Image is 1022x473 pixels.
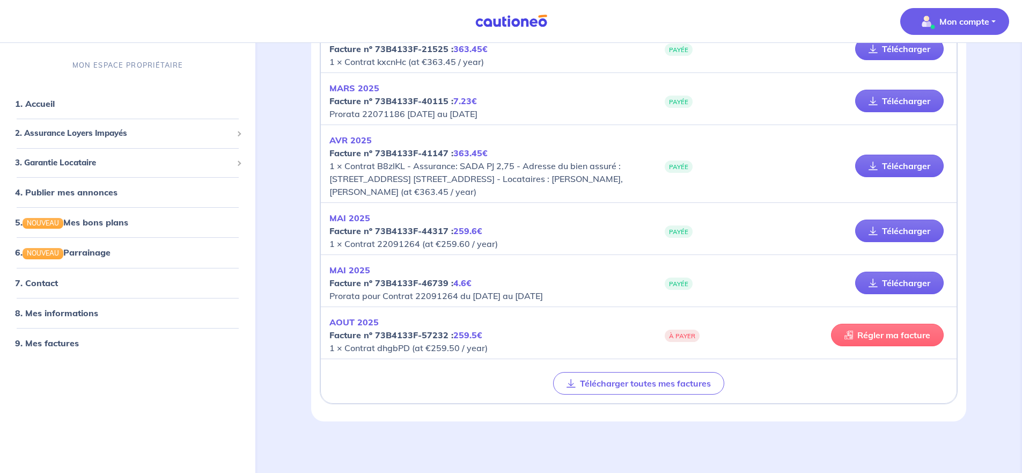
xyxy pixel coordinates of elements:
[4,212,251,233] div: 5.NOUVEAUMes bons plans
[453,43,488,54] em: 363.45€
[329,330,482,340] strong: Facture nº 73B4133F-57232 :
[453,225,482,236] em: 259.6€
[329,264,638,302] p: Prorata pour Contrat 22091264 du [DATE] au [DATE]
[4,93,251,114] div: 1. Accueil
[329,317,379,328] em: AOUT 2025
[329,225,482,236] strong: Facture nº 73B4133F-44317 :
[855,38,944,60] a: Télécharger
[4,152,251,173] div: 3. Garantie Locataire
[329,316,638,354] p: 1 × Contrat dhgbPD (at €259.50 / year)
[665,330,700,342] span: À PAYER
[855,155,944,177] a: Télécharger
[329,135,372,145] em: AVR 2025
[665,96,693,108] span: PAYÉE
[471,14,552,28] img: Cautioneo
[15,247,111,258] a: 6.NOUVEAUParrainage
[329,134,638,198] p: 1 × Contrat B8zlKL - Assurance: SADA PJ 2,75 - Adresse du bien assuré : [STREET_ADDRESS] [STREET_...
[15,157,232,169] span: 3. Garantie Locataire
[4,242,251,263] div: 6.NOUVEAUParrainage
[900,8,1009,35] button: illu_account_valid_menu.svgMon compte
[855,90,944,112] a: Télécharger
[453,148,488,158] em: 363.45€
[665,161,693,173] span: PAYÉE
[665,278,693,290] span: PAYÉE
[453,330,482,340] em: 259.5€
[939,15,989,28] p: Mon compte
[4,272,251,293] div: 7. Contact
[918,13,935,30] img: illu_account_valid_menu.svg
[855,272,944,294] a: Télécharger
[329,30,638,68] p: 1 × Contrat kxcnHc (at €363.45 / year)
[15,98,55,109] a: 1. Accueil
[329,96,477,106] strong: Facture nº 73B4133F-40115 :
[4,123,251,144] div: 2. Assurance Loyers Impayés
[665,225,693,238] span: PAYÉE
[15,307,98,318] a: 8. Mes informations
[15,277,58,288] a: 7. Contact
[453,278,472,288] em: 4.6€
[453,96,477,106] em: 7.23€
[72,60,183,70] p: MON ESPACE PROPRIÉTAIRE
[4,332,251,353] div: 9. Mes factures
[329,148,488,158] strong: Facture nº 73B4133F-41147 :
[553,372,724,395] button: Télécharger toutes mes factures
[4,302,251,323] div: 8. Mes informations
[15,187,117,198] a: 4. Publier mes annonces
[329,278,472,288] strong: Facture nº 73B4133F-46739 :
[665,43,693,56] span: PAYÉE
[15,127,232,140] span: 2. Assurance Loyers Impayés
[855,220,944,242] a: Télécharger
[329,213,370,223] em: MAI 2025
[15,337,79,348] a: 9. Mes factures
[329,265,370,275] em: MAI 2025
[831,324,944,346] a: Régler ma facture
[329,82,638,120] p: Prorata 22071186 [DATE] au [DATE]
[15,217,128,228] a: 5.NOUVEAUMes bons plans
[329,212,638,250] p: 1 × Contrat 22091264 (at €259.60 / year)
[329,83,379,93] em: MARS 2025
[329,43,488,54] strong: Facture nº 73B4133F-21525 :
[4,181,251,203] div: 4. Publier mes annonces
